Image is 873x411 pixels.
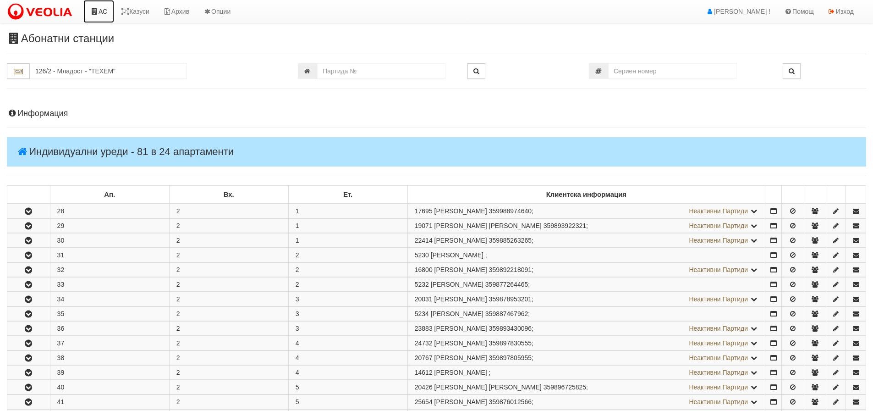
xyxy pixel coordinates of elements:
span: Неактивни Партиди [689,295,748,303]
td: 2 [169,336,288,350]
b: Клиентска информация [546,191,626,198]
td: : No sort applied, sorting is disabled [782,186,804,204]
td: 2 [169,307,288,321]
span: [PERSON_NAME] [434,325,487,332]
span: Партида № [415,295,433,303]
td: ; [407,278,765,292]
h3: Абонатни станции [7,33,866,44]
td: Клиентска информация: No sort applied, sorting is disabled [407,186,765,204]
span: Неактивни Партиди [689,207,748,215]
span: 359897830555 [489,339,532,347]
span: [PERSON_NAME] [434,398,487,405]
b: Ет. [343,191,352,198]
span: Неактивни Партиди [689,369,748,376]
span: 359877264465 [485,281,528,288]
span: 3 [296,325,299,332]
img: VeoliaLogo.png [7,2,77,22]
td: 36 [50,322,169,336]
span: [PERSON_NAME] [434,354,487,361]
td: 28 [50,204,169,218]
span: [PERSON_NAME] [434,339,487,347]
span: [PERSON_NAME] [PERSON_NAME] [434,383,542,391]
span: 2 [296,251,299,259]
span: 2 [296,266,299,273]
td: ; [407,204,765,218]
span: 4 [296,369,299,376]
td: 37 [50,336,169,350]
span: 1 [296,222,299,229]
td: 30 [50,233,169,248]
span: Партида № [415,222,433,229]
span: 5 [296,398,299,405]
span: 359988974640 [489,207,532,215]
span: [PERSON_NAME] [434,369,487,376]
span: [PERSON_NAME] [434,295,487,303]
span: Партида № [415,207,433,215]
td: : No sort applied, sorting is disabled [804,186,826,204]
span: 359878953201 [489,295,532,303]
span: Неактивни Партиди [689,354,748,361]
td: 2 [169,322,288,336]
span: 2 [296,281,299,288]
td: 38 [50,351,169,365]
span: Партида № [415,398,433,405]
span: Неактивни Партиди [689,398,748,405]
td: 2 [169,395,288,409]
b: Ап. [104,191,115,198]
td: ; [407,307,765,321]
td: 2 [169,219,288,233]
td: : No sort applied, sorting is disabled [826,186,846,204]
td: ; [407,263,765,277]
input: Партида № [317,63,445,79]
td: 35 [50,307,169,321]
td: 40 [50,380,169,394]
h4: Индивидуални уреди - 81 в 24 апартаменти [7,137,866,167]
span: [PERSON_NAME] [434,266,487,273]
span: 359893430096 [489,325,532,332]
span: Партида № [415,339,433,347]
span: Партида № [415,354,433,361]
td: 33 [50,278,169,292]
span: [PERSON_NAME] [431,251,483,259]
b: Вх. [224,191,234,198]
td: ; [407,395,765,409]
td: ; [407,366,765,380]
span: 359897805955 [489,354,532,361]
span: 359887467962 [485,310,528,317]
span: 359892218091 [489,266,532,273]
span: Партида № [415,325,433,332]
td: 2 [169,278,288,292]
span: 359896725825 [544,383,586,391]
span: 3 [296,295,299,303]
td: 2 [169,292,288,306]
td: ; [407,336,765,350]
span: Неактивни Партиди [689,383,748,391]
span: 4 [296,339,299,347]
span: Неактивни Партиди [689,325,748,332]
td: 2 [169,248,288,262]
td: 39 [50,366,169,380]
td: ; [407,233,765,248]
td: 2 [169,233,288,248]
span: 1 [296,237,299,244]
h4: Информация [7,109,866,118]
td: ; [407,292,765,306]
span: Партида № [415,266,433,273]
span: Партида № [415,251,429,259]
span: Неактивни Партиди [689,222,748,229]
td: Ап.: No sort applied, sorting is disabled [50,186,169,204]
span: [PERSON_NAME] [PERSON_NAME] [434,222,542,229]
span: 359893922321 [544,222,586,229]
span: Неактивни Партиди [689,237,748,244]
input: Сериен номер [608,63,736,79]
span: Неактивни Партиди [689,339,748,347]
span: Партида № [415,237,433,244]
td: 2 [169,366,288,380]
span: Партида № [415,310,429,317]
span: 1 [296,207,299,215]
td: : No sort applied, sorting is disabled [765,186,781,204]
td: 2 [169,204,288,218]
span: Партида № [415,369,433,376]
td: 2 [169,263,288,277]
span: 4 [296,354,299,361]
